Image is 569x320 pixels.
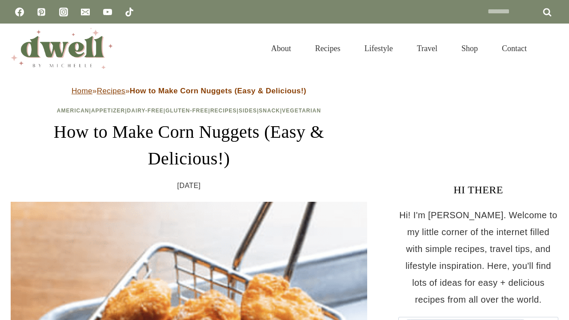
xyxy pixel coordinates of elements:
a: Sides [239,108,257,114]
a: Lifestyle [353,33,405,64]
a: About [259,33,303,64]
a: Recipes [303,33,353,64]
a: YouTube [99,3,116,21]
time: [DATE] [177,179,201,192]
strong: How to Make Corn Nuggets (Easy & Delicious!) [130,87,306,95]
a: Recipes [97,87,125,95]
span: | | | | | | | [57,108,321,114]
a: Shop [449,33,490,64]
a: Dairy-Free [127,108,164,114]
a: Pinterest [32,3,50,21]
a: American [57,108,89,114]
nav: Primary Navigation [259,33,539,64]
a: Travel [405,33,449,64]
a: Instagram [55,3,72,21]
a: Email [76,3,94,21]
span: » » [72,87,306,95]
a: Recipes [210,108,237,114]
h1: How to Make Corn Nuggets (Easy & Delicious!) [11,119,367,172]
a: Snack [259,108,280,114]
a: Home [72,87,92,95]
a: Contact [490,33,539,64]
a: Gluten-Free [165,108,208,114]
a: TikTok [120,3,138,21]
img: DWELL by michelle [11,28,113,69]
h3: HI THERE [398,182,558,198]
a: Facebook [11,3,28,21]
p: Hi! I'm [PERSON_NAME]. Welcome to my little corner of the internet filled with simple recipes, tr... [398,207,558,308]
a: Appetizer [91,108,125,114]
a: Vegetarian [282,108,321,114]
button: View Search Form [543,41,558,56]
